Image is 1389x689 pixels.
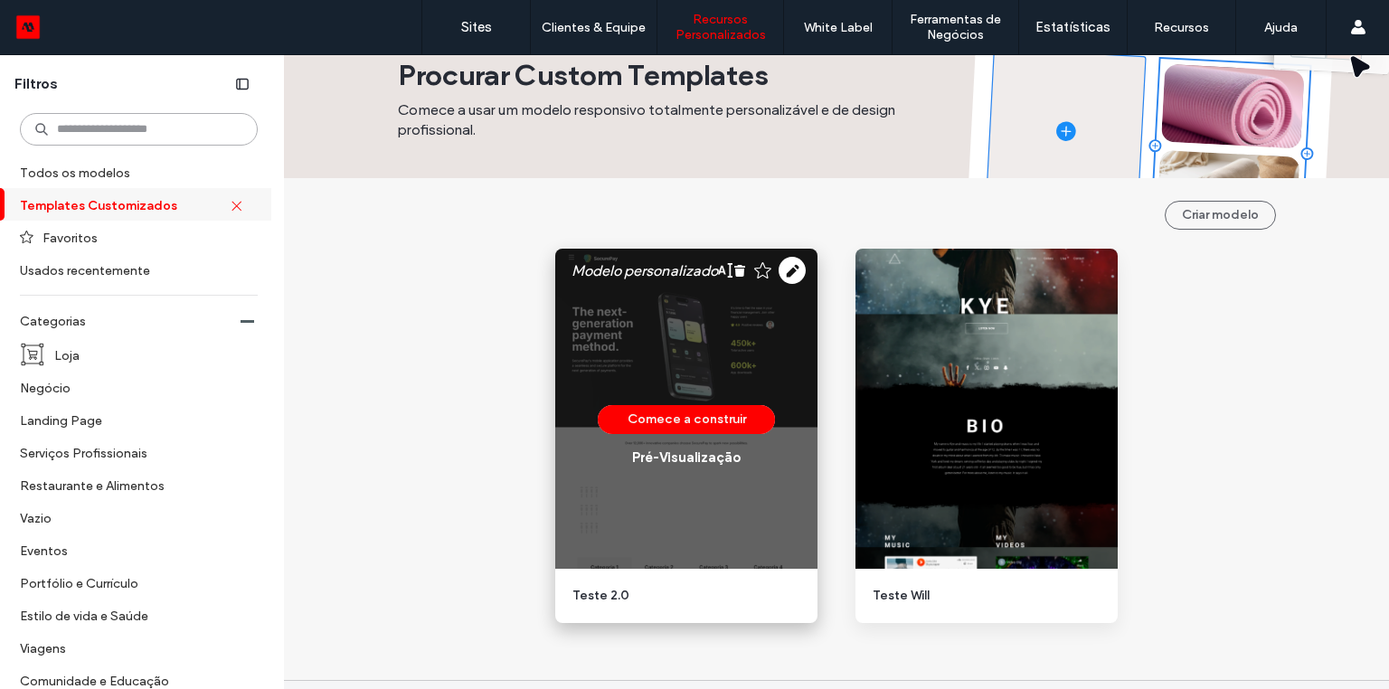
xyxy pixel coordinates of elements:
label: Portfólio e Currículo [20,567,242,599]
label: Usados recentemente [20,254,242,286]
img: i_cart_boxed [20,342,45,367]
div: Pré-Visualizaçāo [632,449,741,466]
label: Vazio [20,502,242,533]
span: Ajuda [40,13,86,29]
label: Loja [54,339,242,371]
span: Filtros [14,74,58,94]
label: Modelo personalizado [572,253,718,288]
label: Estatísticas [1035,19,1110,35]
label: Todos os modelos [20,156,254,188]
label: Ajuda [1264,20,1298,35]
span: Comece a usar um modelo responsivo totalmente personalizável e de design profissional. [398,101,895,138]
label: Ferramentas de Negócios [893,12,1018,42]
label: Eventos [20,534,242,566]
label: Landing Page [20,404,242,436]
label: Templates Customizados [20,189,230,221]
label: Estilo de vida e Saúde [20,599,242,631]
label: Restaurante e Alimentos [20,469,242,501]
label: Serviços Profissionais [20,437,242,468]
label: Viagens [20,632,242,664]
label: Categorias [20,305,241,338]
label: Clientes & Equipe [542,20,646,35]
label: Recursos Personalizados [657,12,783,42]
label: Favoritos [43,222,242,253]
button: Criar modelo [1165,201,1276,230]
button: Comece a construir [598,405,775,434]
label: Sites [461,19,492,35]
label: Negócio [20,372,242,403]
label: White Label [804,20,873,35]
span: Procurar Custom Templates [398,57,769,92]
label: Recursos [1154,20,1209,35]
